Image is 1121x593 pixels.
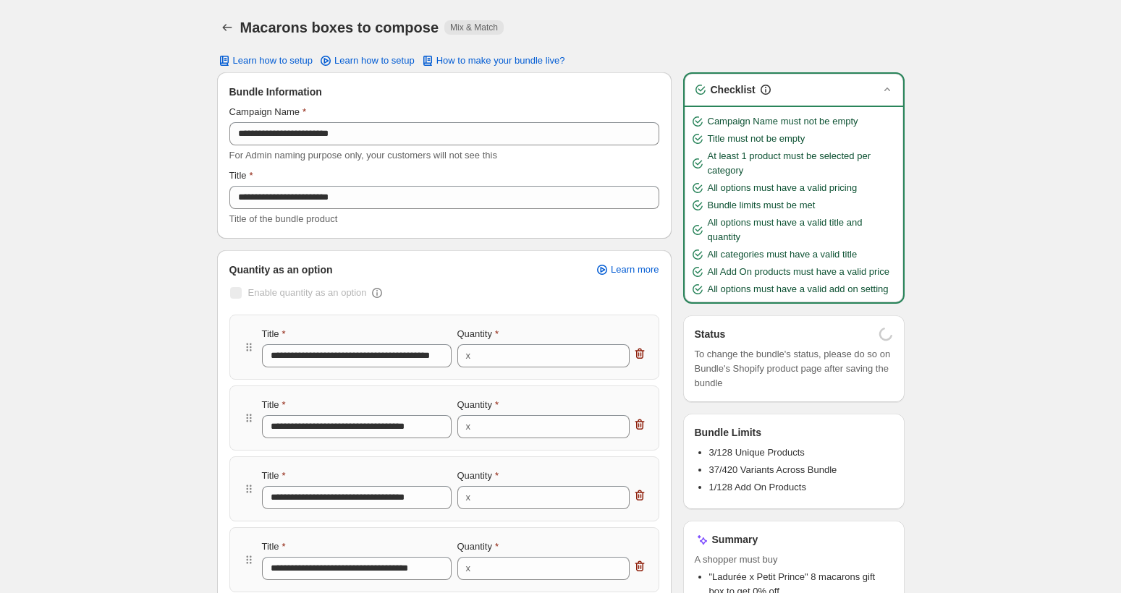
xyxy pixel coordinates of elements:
span: All options must have a valid title and quantity [708,216,897,244]
a: Learn more [586,260,667,280]
label: Title [262,539,286,554]
span: Bundle Information [229,85,322,99]
span: To change the bundle's status, please do so on Bundle's Shopify product page after saving the bundle [695,347,893,391]
button: Learn how to setup [208,51,322,71]
label: Title [262,469,286,483]
span: For Admin naming purpose only, your customers will not see this [229,150,497,161]
h1: Macarons boxes to compose [240,19,439,36]
label: Title [229,168,253,183]
span: Title of the bundle product [229,213,338,224]
span: Mix & Match [450,22,498,33]
label: Quantity [457,539,499,554]
label: Quantity [457,469,499,483]
span: Enable quantity as an option [248,287,367,298]
label: Campaign Name [229,105,307,119]
span: A shopper must buy [695,553,893,567]
span: Learn more [611,264,659,276]
span: 3/128 Unique Products [709,447,805,458]
label: Title [262,398,286,412]
button: Back [217,17,237,38]
a: Learn how to setup [310,51,423,71]
div: x [466,561,471,576]
span: 1/128 Add On Products [709,482,806,492]
div: x [466,349,471,363]
h3: Checklist [711,82,756,97]
h3: Summary [712,532,758,547]
label: Title [262,327,286,341]
div: x [466,419,471,434]
span: All options must have a valid pricing [708,181,858,195]
span: Campaign Name must not be empty [708,114,858,129]
span: All Add On products must have a valid price [708,265,889,279]
span: How to make your bundle live? [436,55,565,67]
span: All categories must have a valid title [708,247,858,262]
h3: Bundle Limits [695,425,762,440]
label: Quantity [457,327,499,341]
span: Quantity as an option [229,263,333,277]
span: Title must not be empty [708,132,805,146]
span: Learn how to setup [334,55,415,67]
span: Learn how to setup [233,55,313,67]
label: Quantity [457,398,499,412]
div: x [466,490,471,505]
span: At least 1 product must be selected per category [708,149,897,178]
h3: Status [695,327,726,341]
span: 37/420 Variants Across Bundle [709,464,837,475]
button: How to make your bundle live? [412,51,574,71]
span: All options must have a valid add on setting [708,282,889,296]
span: Bundle limits must be met [708,198,816,213]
